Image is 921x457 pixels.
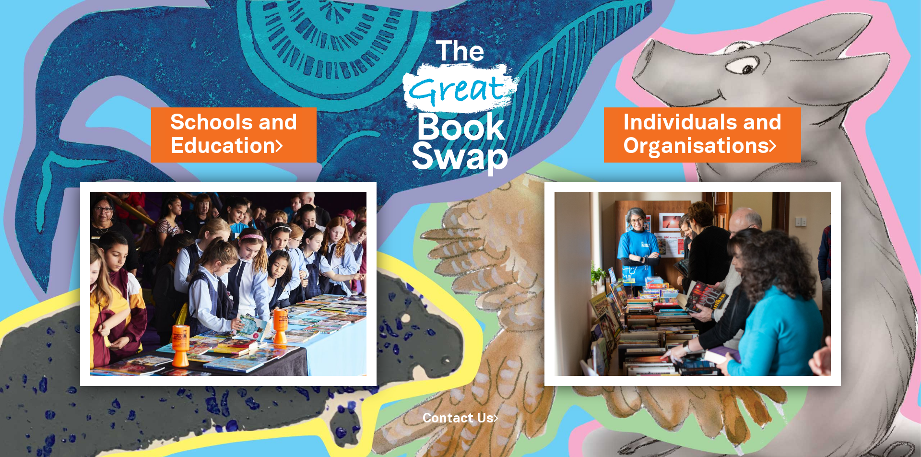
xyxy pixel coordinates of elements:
a: Contact Us [423,413,498,425]
a: Individuals andOrganisations [623,108,782,162]
img: Individuals and Organisations [544,182,841,386]
img: Great Bookswap logo [391,12,530,196]
img: Schools and Education [80,182,377,386]
a: Schools andEducation [170,108,297,162]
